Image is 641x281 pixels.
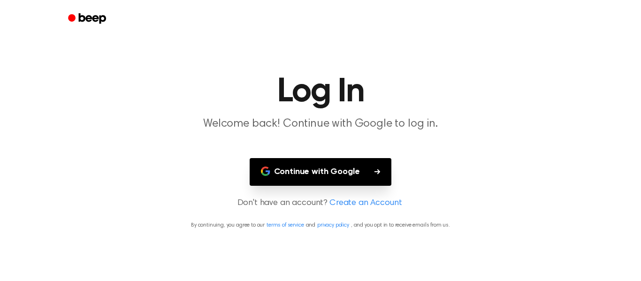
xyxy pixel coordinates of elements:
[317,222,349,228] a: privacy policy
[140,116,501,132] p: Welcome back! Continue with Google to log in.
[61,10,114,28] a: Beep
[11,221,630,229] p: By continuing, you agree to our and , and you opt in to receive emails from us.
[267,222,304,228] a: terms of service
[11,197,630,210] p: Don't have an account?
[329,197,402,210] a: Create an Account
[250,158,392,186] button: Continue with Google
[80,75,561,109] h1: Log In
